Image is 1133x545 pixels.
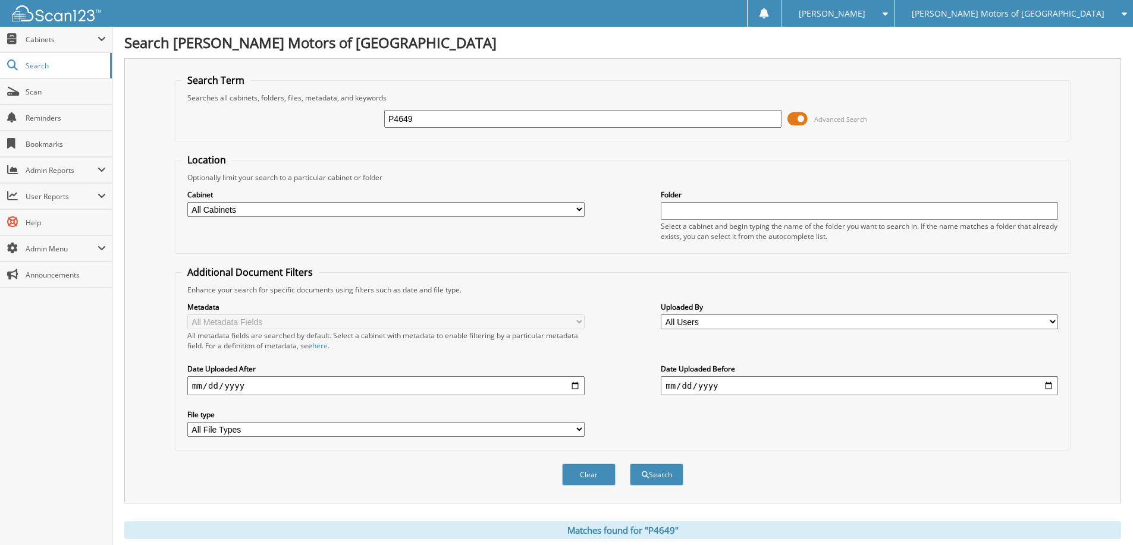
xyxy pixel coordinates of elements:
input: end [661,376,1058,395]
button: Search [630,464,683,486]
span: [PERSON_NAME] Motors of [GEOGRAPHIC_DATA] [912,10,1104,17]
label: File type [187,409,585,420]
div: All metadata fields are searched by default. Select a cabinet with metadata to enable filtering b... [187,330,585,351]
span: Admin Reports [26,165,98,175]
label: Uploaded By [661,302,1058,312]
input: start [187,376,585,395]
legend: Search Term [181,74,250,87]
span: Advanced Search [814,115,867,124]
span: Reminders [26,113,106,123]
legend: Additional Document Filters [181,266,319,279]
span: Admin Menu [26,244,98,254]
span: User Reports [26,191,98,201]
button: Clear [562,464,616,486]
div: Matches found for "P4649" [124,521,1121,539]
span: [PERSON_NAME] [799,10,865,17]
label: Cabinet [187,190,585,200]
label: Folder [661,190,1058,200]
label: Metadata [187,302,585,312]
div: Enhance your search for specific documents using filters such as date and file type. [181,285,1064,295]
span: Bookmarks [26,139,106,149]
span: Cabinets [26,34,98,45]
img: scan123-logo-white.svg [12,5,101,21]
span: Search [26,61,104,71]
span: Scan [26,87,106,97]
label: Date Uploaded After [187,364,585,374]
h1: Search [PERSON_NAME] Motors of [GEOGRAPHIC_DATA] [124,33,1121,52]
legend: Location [181,153,232,166]
div: Searches all cabinets, folders, files, metadata, and keywords [181,93,1064,103]
span: Help [26,218,106,228]
a: here [312,341,328,351]
div: Optionally limit your search to a particular cabinet or folder [181,172,1064,182]
div: Select a cabinet and begin typing the name of the folder you want to search in. If the name match... [661,221,1058,241]
span: Announcements [26,270,106,280]
label: Date Uploaded Before [661,364,1058,374]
